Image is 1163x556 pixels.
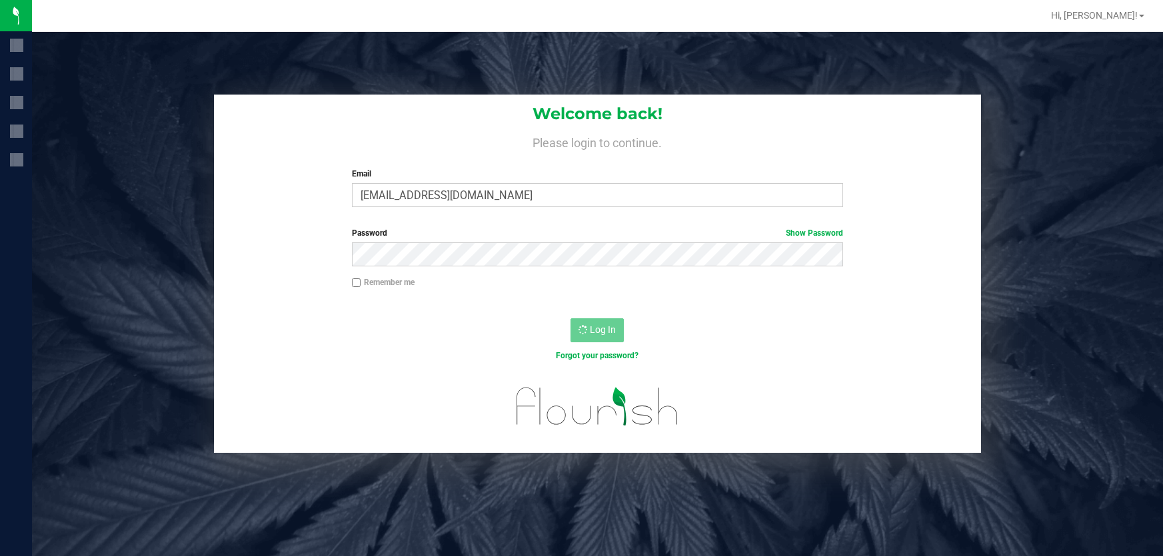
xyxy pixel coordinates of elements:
label: Remember me [352,276,415,288]
a: Show Password [786,228,843,238]
h1: Welcome back! [214,105,981,123]
h4: Please login to continue. [214,133,981,149]
span: Password [352,228,387,238]
img: flourish_logo.svg [502,376,694,437]
span: Log In [590,324,616,335]
label: Email [352,168,844,180]
span: Hi, [PERSON_NAME]! [1051,10,1138,21]
a: Forgot your password? [556,351,638,360]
